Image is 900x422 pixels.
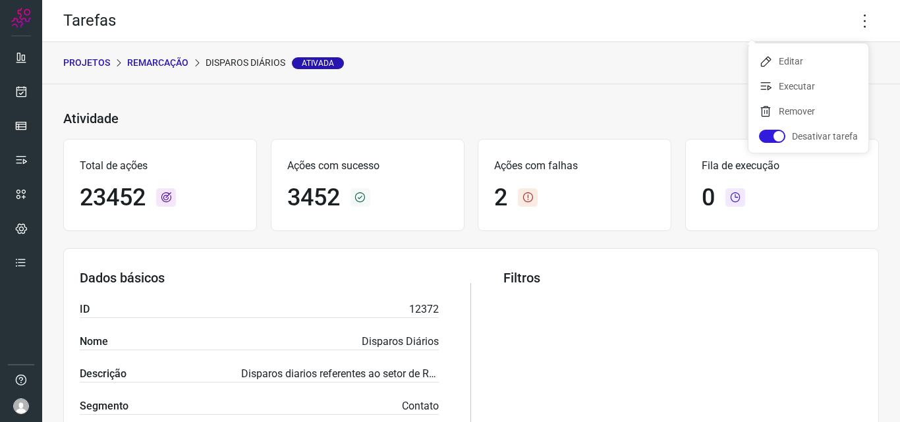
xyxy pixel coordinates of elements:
[748,76,868,97] li: Executar
[362,334,439,350] p: Disparos Diários
[80,398,128,414] label: Segmento
[748,101,868,122] li: Remover
[80,158,240,174] p: Total de ações
[702,184,715,212] h1: 0
[80,366,127,382] label: Descrição
[63,111,119,126] h3: Atividade
[241,366,439,382] p: Disparos diarios referentes ao setor de Remacação
[80,270,439,286] h3: Dados básicos
[702,158,862,174] p: Fila de execução
[503,270,862,286] h3: Filtros
[494,184,507,212] h1: 2
[292,57,344,69] span: Ativada
[287,184,340,212] h1: 3452
[80,334,108,350] label: Nome
[80,184,146,212] h1: 23452
[409,302,439,317] p: 12372
[402,398,439,414] p: Contato
[13,398,29,414] img: avatar-user-boy.jpg
[11,8,31,28] img: Logo
[287,158,448,174] p: Ações com sucesso
[80,302,90,317] label: ID
[127,56,188,70] p: Remarcação
[63,11,116,30] h2: Tarefas
[748,126,868,147] li: Desativar tarefa
[494,158,655,174] p: Ações com falhas
[206,56,344,70] p: Disparos Diários
[748,51,868,72] li: Editar
[63,56,110,70] p: PROJETOS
